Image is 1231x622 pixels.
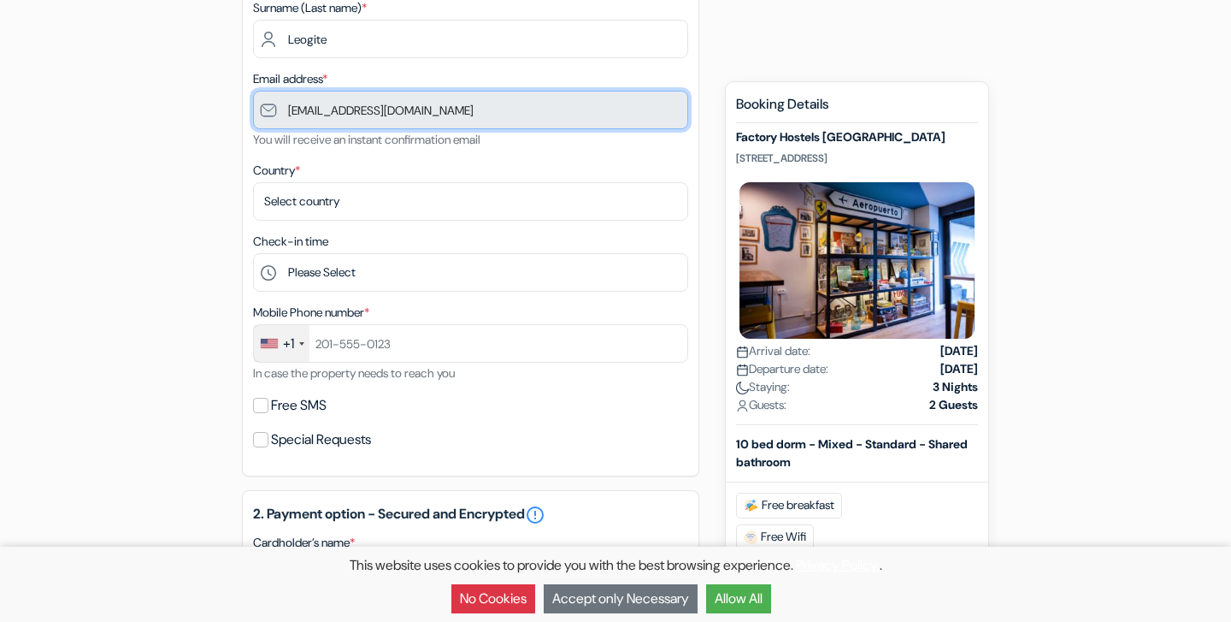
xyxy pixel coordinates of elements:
label: Check-in time [253,233,328,251]
span: Staying: [736,378,790,396]
img: moon.svg [736,382,749,394]
img: free_wifi.svg [744,530,757,544]
label: Email address [253,70,327,88]
label: Special Requests [271,428,371,452]
strong: 2 Guests [929,396,978,414]
small: You will receive an instant confirmation email [253,132,480,147]
img: calendar.svg [736,364,749,376]
button: No Cookies [451,584,535,613]
h5: 2. Payment option - Secured and Encrypted [253,505,688,525]
input: Enter email address [253,91,688,129]
input: 201-555-0123 [253,324,688,363]
span: Free Wifi [736,524,814,550]
img: user_icon.svg [736,400,749,412]
strong: [DATE] [940,342,978,360]
label: Free SMS [271,394,327,418]
label: Country [253,162,300,180]
strong: 3 Nights [933,378,978,396]
span: Departure date: [736,360,828,378]
img: free_breakfast.svg [744,499,758,512]
span: Arrival date: [736,342,810,360]
h5: Booking Details [736,96,978,123]
label: Mobile Phone number [253,304,369,322]
input: Enter last name [253,20,688,58]
label: Cardholder’s name [253,534,355,552]
img: calendar.svg [736,346,749,358]
h5: Factory Hostels [GEOGRAPHIC_DATA] [736,130,978,145]
small: In case the property needs to reach you [253,365,455,381]
p: [STREET_ADDRESS] [736,151,978,165]
button: Allow All [706,584,771,613]
a: error_outline [525,505,545,525]
div: United States: +1 [254,325,309,362]
span: Guests: [736,396,786,414]
p: This website uses cookies to provide you with the best browsing experience. . [9,555,1222,576]
a: Privacy Policy. [796,556,880,574]
button: Accept only Necessary [544,584,698,613]
span: Free breakfast [736,493,842,518]
b: 10 bed dorm - Mixed - Standard - Shared bathroom [736,436,968,470]
div: +1 [283,334,294,354]
strong: [DATE] [940,360,978,378]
